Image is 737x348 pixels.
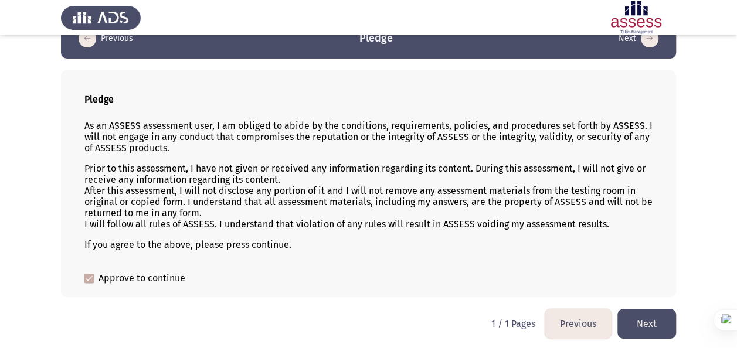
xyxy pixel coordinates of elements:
button: load next page [615,29,662,48]
button: load next page [617,309,676,339]
img: Assess Talent Management logo [61,1,141,34]
span: Approve to continue [99,271,185,285]
p: 1 / 1 Pages [491,318,535,329]
p: As an ASSESS assessment user, I am obliged to abide by the conditions, requirements, policies, an... [84,120,653,153]
img: Assessment logo of ASSESS English Language Assessment (3 Module) (Ad - IB) [596,1,676,34]
button: load previous page [75,29,137,48]
h3: Pledge [359,31,393,46]
b: Pledge [84,94,114,105]
p: Prior to this assessment, I have not given or received any information regarding its content. Dur... [84,163,653,230]
button: load previous page [545,309,612,339]
p: If you agree to the above, please press continue. [84,239,653,250]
